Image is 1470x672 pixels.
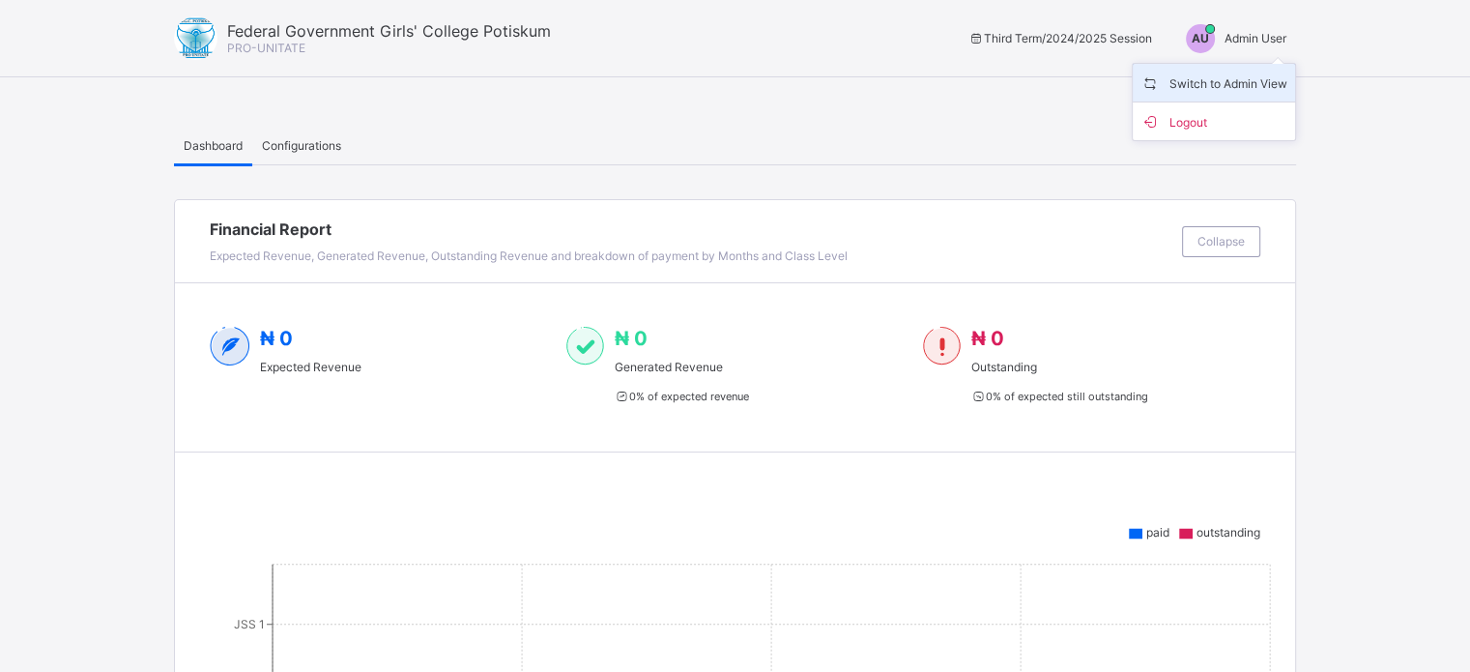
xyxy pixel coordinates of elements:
span: Logout [1140,110,1287,132]
li: dropdown-list-item-buttom-1 [1133,102,1295,140]
img: paid-1.3eb1404cbcb1d3b736510a26bbfa3ccb.svg [566,327,604,365]
span: Financial Report [210,219,1172,239]
span: ₦ 0 [970,327,1003,350]
span: 0 % of expected still outstanding [970,390,1147,403]
span: Dashboard [184,138,243,153]
span: 0 % of expected revenue [614,390,748,403]
img: outstanding-1.146d663e52f09953f639664a84e30106.svg [923,327,961,365]
span: Collapse [1197,234,1245,248]
span: ₦ 0 [614,327,647,350]
span: Generated Revenue [614,360,748,374]
span: Expected Revenue, Generated Revenue, Outstanding Revenue and breakdown of payment by Months and C... [210,248,848,263]
span: Expected Revenue [260,360,361,374]
span: session/term information [967,31,1152,45]
span: Configurations [262,138,341,153]
span: PRO-UNITATE [227,41,305,55]
span: Outstanding [970,360,1147,374]
img: expected-2.4343d3e9d0c965b919479240f3db56ac.svg [210,327,250,365]
span: ₦ 0 [260,327,293,350]
li: dropdown-list-item-name-0 [1133,64,1295,102]
span: Switch to Admin View [1140,72,1287,94]
span: paid [1146,525,1169,540]
span: Federal Government Girls' College Potiskum [227,21,551,41]
span: AU [1192,31,1209,45]
tspan: JSS 1 [234,617,265,631]
span: outstanding [1196,525,1260,540]
span: Admin User [1225,31,1286,45]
